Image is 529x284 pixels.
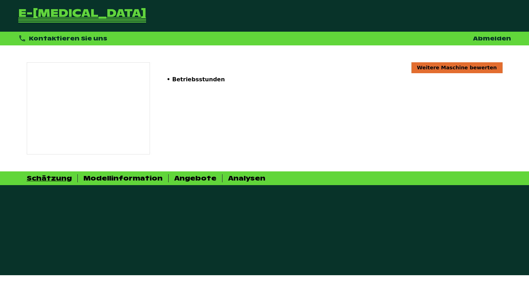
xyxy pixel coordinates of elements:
div: Schätzung [27,174,72,182]
span: Kontaktieren Sie uns [29,35,107,42]
p: • Betriebsstunden [167,76,503,83]
div: Analysen [228,174,265,182]
a: Abmelden [473,35,511,42]
div: Angebote [174,174,216,182]
div: Modellinformation [83,174,163,182]
a: Weitere Maschine bewerten [411,62,503,73]
div: Kontaktieren Sie uns [18,34,108,43]
a: Zurück zur Startseite [18,8,146,23]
